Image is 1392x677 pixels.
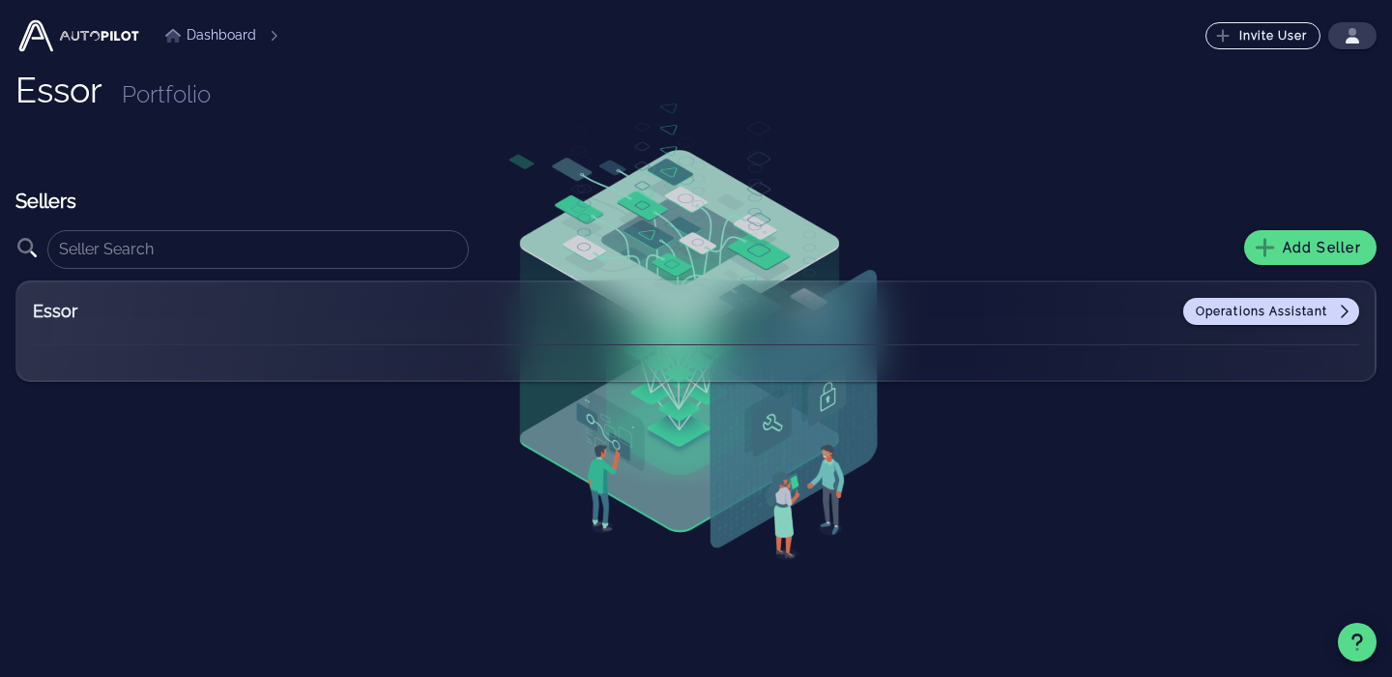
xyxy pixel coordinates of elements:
h2: Essor [33,298,275,325]
h2: Sellers [15,188,1377,215]
span: Invite User [1219,28,1308,44]
span: Operations Assistant [1195,304,1348,319]
a: Operations Assistant [1183,298,1359,325]
span: Portfolio [122,80,211,108]
button: Invite User [1205,22,1320,49]
button: Support [1338,623,1377,662]
span: Add Seller [1260,239,1361,256]
button: Add Seller [1244,230,1377,265]
img: Autopilot [15,16,142,55]
h1: Essor [15,71,102,109]
a: Dashboard [165,25,256,45]
input: Seller Search [59,234,457,265]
